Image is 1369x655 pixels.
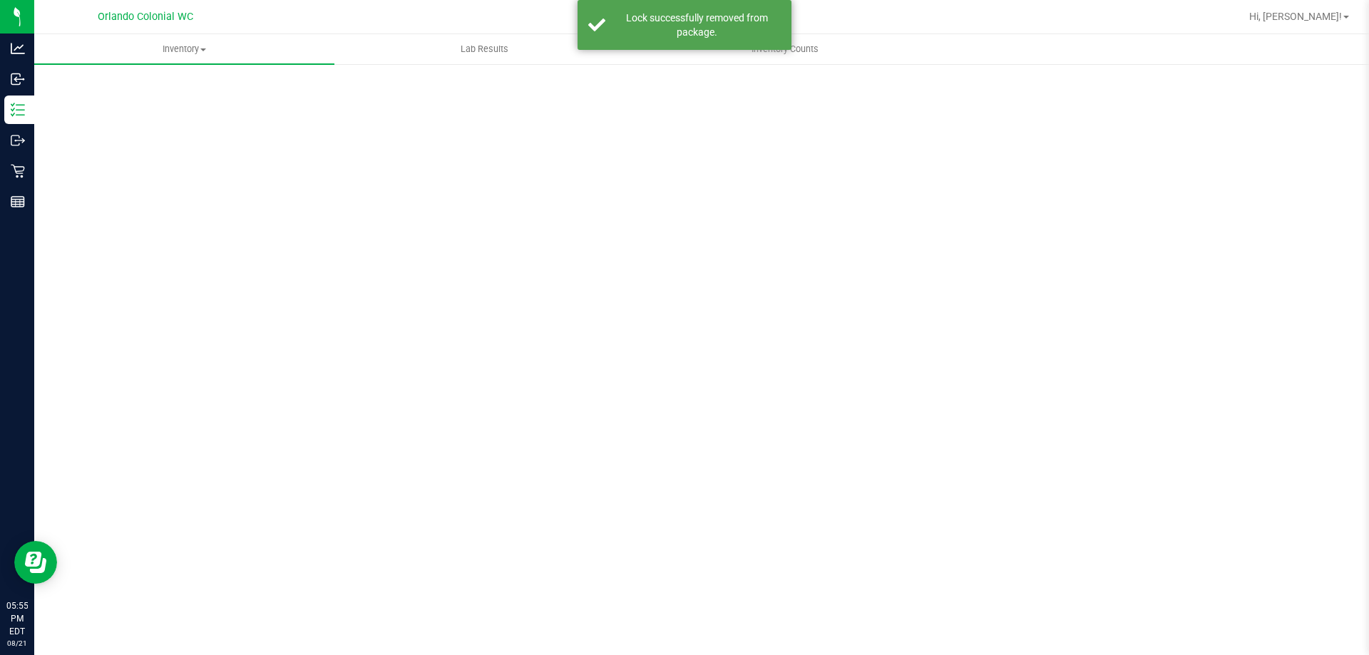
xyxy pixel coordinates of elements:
[34,34,334,64] a: Inventory
[11,133,25,148] inline-svg: Outbound
[6,599,28,638] p: 05:55 PM EDT
[441,43,528,56] span: Lab Results
[98,11,193,23] span: Orlando Colonial WC
[34,43,334,56] span: Inventory
[14,541,57,584] iframe: Resource center
[11,41,25,56] inline-svg: Analytics
[11,195,25,209] inline-svg: Reports
[613,11,781,39] div: Lock successfully removed from package.
[1249,11,1342,22] span: Hi, [PERSON_NAME]!
[11,164,25,178] inline-svg: Retail
[11,103,25,117] inline-svg: Inventory
[6,638,28,649] p: 08/21
[11,72,25,86] inline-svg: Inbound
[334,34,635,64] a: Lab Results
